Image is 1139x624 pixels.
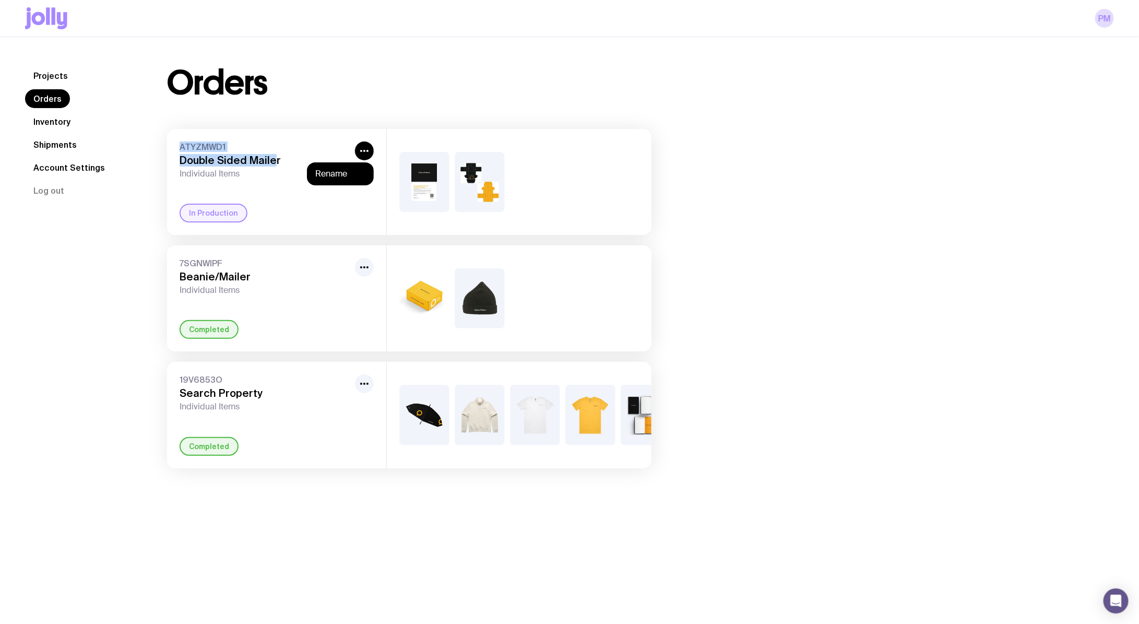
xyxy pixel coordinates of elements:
h1: Orders [167,66,268,100]
button: Rename [315,169,365,179]
span: ATYZMWD1 [180,142,351,152]
div: Completed [180,320,239,339]
h3: Beanie/Mailer [180,270,351,283]
a: Projects [25,66,76,85]
a: Inventory [25,112,79,131]
button: Log out [25,181,73,200]
span: Individual Items [180,169,351,179]
a: PM [1095,9,1114,28]
div: Completed [180,437,239,456]
a: Orders [25,89,70,108]
span: 7SGNWIPF [180,258,351,268]
span: Individual Items [180,285,351,296]
div: In Production [180,204,247,222]
a: Account Settings [25,158,113,177]
a: Shipments [25,135,85,154]
h3: Double Sided Mailer [180,154,351,167]
span: 19V6853O [180,374,351,385]
div: Open Intercom Messenger [1104,588,1129,614]
h3: Search Property [180,387,351,399]
span: Individual Items [180,402,351,412]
